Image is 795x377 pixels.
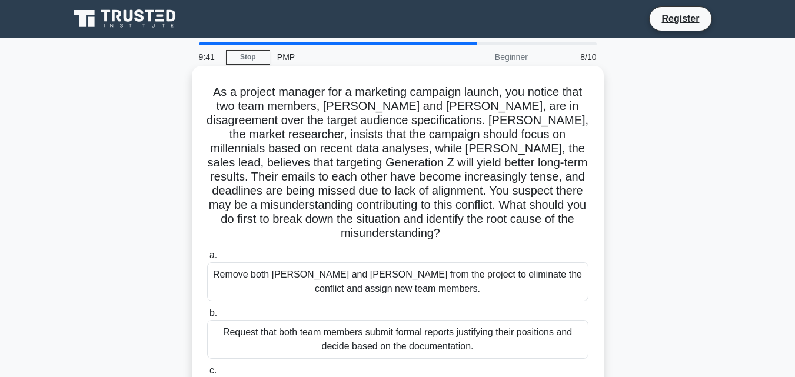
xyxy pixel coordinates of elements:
[209,308,217,318] span: b.
[270,45,432,69] div: PMP
[432,45,535,69] div: Beginner
[209,365,217,375] span: c.
[654,11,706,26] a: Register
[209,250,217,260] span: a.
[192,45,226,69] div: 9:41
[207,262,588,301] div: Remove both [PERSON_NAME] and [PERSON_NAME] from the project to eliminate the conflict and assign...
[535,45,604,69] div: 8/10
[206,85,590,241] h5: As a project manager for a marketing campaign launch, you notice that two team members, [PERSON_N...
[207,320,588,359] div: Request that both team members submit formal reports justifying their positions and decide based ...
[226,50,270,65] a: Stop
